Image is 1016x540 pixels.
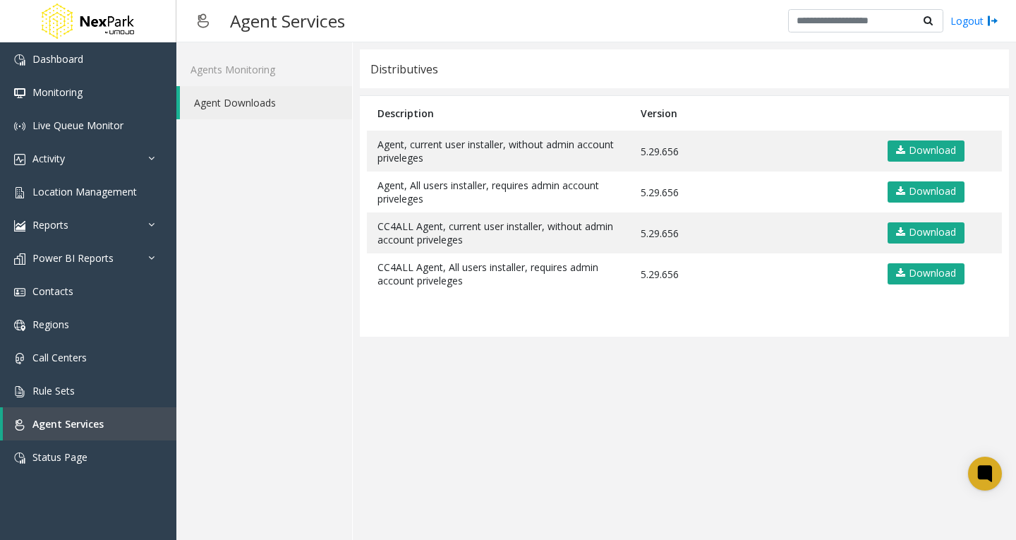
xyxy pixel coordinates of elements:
a: Agents Monitoring [176,53,352,86]
img: 'icon' [14,88,25,99]
a: Logout [950,13,998,28]
span: Power BI Reports [32,251,114,265]
td: 5.29.656 [630,131,875,172]
img: 'icon' [14,187,25,198]
img: 'icon' [14,287,25,298]
span: Contacts [32,284,73,298]
td: 5.29.656 [630,212,875,253]
span: Activity [32,152,65,165]
img: 'icon' [14,54,25,66]
td: Agent, current user installer, without admin account priveleges [367,131,630,172]
span: Agent Services [32,417,104,431]
th: Version [630,96,875,131]
a: Agent Services [3,407,176,440]
a: Download [888,140,964,162]
span: Dashboard [32,52,83,66]
img: 'icon' [14,220,25,232]
h3: Agent Services [223,4,352,38]
img: 'icon' [14,253,25,265]
a: Agent Downloads [180,86,352,119]
img: 'icon' [14,452,25,464]
span: Live Queue Monitor [32,119,123,132]
img: logout [987,13,998,28]
th: Description [367,96,630,131]
img: 'icon' [14,121,25,132]
img: 'icon' [14,154,25,165]
img: 'icon' [14,386,25,397]
span: Rule Sets [32,384,75,397]
td: CC4ALL Agent, All users installer, requires admin account priveleges [367,253,630,294]
span: Regions [32,318,69,331]
span: Location Management [32,185,137,198]
td: 5.29.656 [630,172,875,212]
a: Download [888,263,964,284]
td: 5.29.656 [630,253,875,294]
div: Distributives [370,60,438,78]
img: 'icon' [14,419,25,431]
img: 'icon' [14,320,25,331]
td: CC4ALL Agent, current user installer, without admin account priveleges [367,212,630,253]
a: Download [888,222,964,244]
img: pageIcon [190,4,216,38]
span: Monitoring [32,85,83,99]
a: Download [888,181,964,203]
span: Call Centers [32,351,87,364]
img: 'icon' [14,353,25,364]
span: Reports [32,218,68,232]
td: Agent, All users installer, requires admin account priveleges [367,172,630,212]
span: Status Page [32,450,87,464]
